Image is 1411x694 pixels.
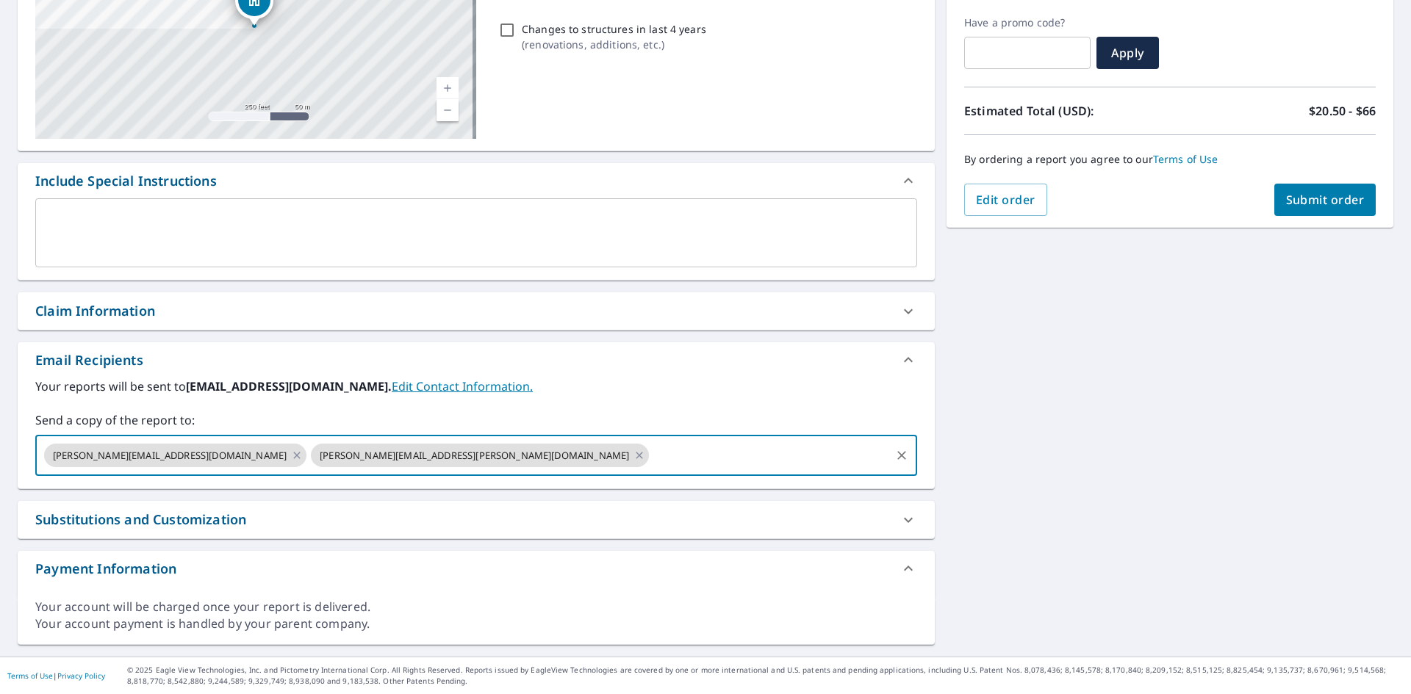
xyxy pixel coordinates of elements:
[392,378,533,394] a: EditContactInfo
[311,449,638,463] span: [PERSON_NAME][EMAIL_ADDRESS][PERSON_NAME][DOMAIN_NAME]
[1309,102,1376,120] p: $20.50 - $66
[35,615,917,632] div: Your account payment is handled by your parent company.
[35,301,155,321] div: Claim Information
[437,77,459,99] a: Current Level 17, Zoom In
[964,153,1376,166] p: By ordering a report you agree to our
[1108,45,1147,61] span: Apply
[35,377,917,395] label: Your reports will be sent to
[522,21,706,37] p: Changes to structures in last 4 years
[18,551,935,586] div: Payment Information
[1153,152,1218,166] a: Terms of Use
[35,350,143,370] div: Email Recipients
[57,670,105,681] a: Privacy Policy
[891,445,912,466] button: Clear
[964,16,1091,29] label: Have a promo code?
[437,99,459,121] a: Current Level 17, Zoom Out
[522,37,706,52] p: ( renovations, additions, etc. )
[18,501,935,538] div: Substitutions and Customization
[18,163,935,198] div: Include Special Instructions
[35,559,176,579] div: Payment Information
[964,184,1047,216] button: Edit order
[35,599,917,615] div: Your account will be charged once your report is delivered.
[35,411,917,429] label: Send a copy of the report to:
[7,670,53,681] a: Terms of Use
[127,665,1404,687] p: © 2025 Eagle View Technologies, Inc. and Pictometry International Corp. All Rights Reserved. Repo...
[186,378,392,394] b: [EMAIL_ADDRESS][DOMAIN_NAME].
[1286,192,1365,208] span: Submit order
[311,444,649,467] div: [PERSON_NAME][EMAIL_ADDRESS][PERSON_NAME][DOMAIN_NAME]
[1096,37,1159,69] button: Apply
[35,510,246,529] div: Substitutions and Customization
[44,449,295,463] span: [PERSON_NAME][EMAIL_ADDRESS][DOMAIN_NAME]
[976,192,1035,208] span: Edit order
[7,671,105,680] p: |
[18,342,935,377] div: Email Recipients
[35,171,217,191] div: Include Special Instructions
[44,444,306,467] div: [PERSON_NAME][EMAIL_ADDRESS][DOMAIN_NAME]
[1274,184,1376,216] button: Submit order
[964,102,1170,120] p: Estimated Total (USD):
[18,292,935,330] div: Claim Information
